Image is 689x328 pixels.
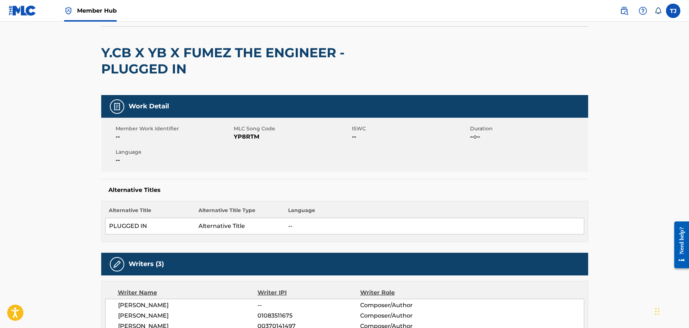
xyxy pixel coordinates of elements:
[617,4,631,18] a: Public Search
[113,260,121,269] img: Writers
[195,218,285,234] td: Alternative Title
[666,4,680,18] div: User Menu
[116,125,232,132] span: Member Work Identifier
[101,45,393,77] h2: Y.CB X YB X FUMEZ THE ENGINEER - PLUGGED IN
[285,218,584,234] td: --
[360,288,453,297] div: Writer Role
[639,6,647,15] img: help
[195,207,285,218] th: Alternative Title Type
[360,301,453,310] span: Composer/Author
[105,218,195,234] td: PLUGGED IN
[258,301,360,310] span: --
[653,293,689,328] iframe: Chat Widget
[234,132,350,141] span: YP8RTM
[620,6,628,15] img: search
[285,207,584,218] th: Language
[669,216,689,274] iframe: Resource Center
[105,207,195,218] th: Alternative Title
[360,311,453,320] span: Composer/Author
[352,125,468,132] span: ISWC
[77,6,117,15] span: Member Hub
[64,6,73,15] img: Top Rightsholder
[116,148,232,156] span: Language
[9,5,36,16] img: MLC Logo
[470,132,586,141] span: --:--
[118,311,258,320] span: [PERSON_NAME]
[655,301,659,322] div: Drag
[118,301,258,310] span: [PERSON_NAME]
[129,260,164,268] h5: Writers (3)
[258,311,360,320] span: 01083511675
[234,125,350,132] span: MLC Song Code
[258,288,360,297] div: Writer IPI
[108,187,581,194] h5: Alternative Titles
[116,156,232,165] span: --
[352,132,468,141] span: --
[118,288,258,297] div: Writer Name
[116,132,232,141] span: --
[113,102,121,111] img: Work Detail
[654,7,662,14] div: Notifications
[470,125,586,132] span: Duration
[129,102,169,111] h5: Work Detail
[636,4,650,18] div: Help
